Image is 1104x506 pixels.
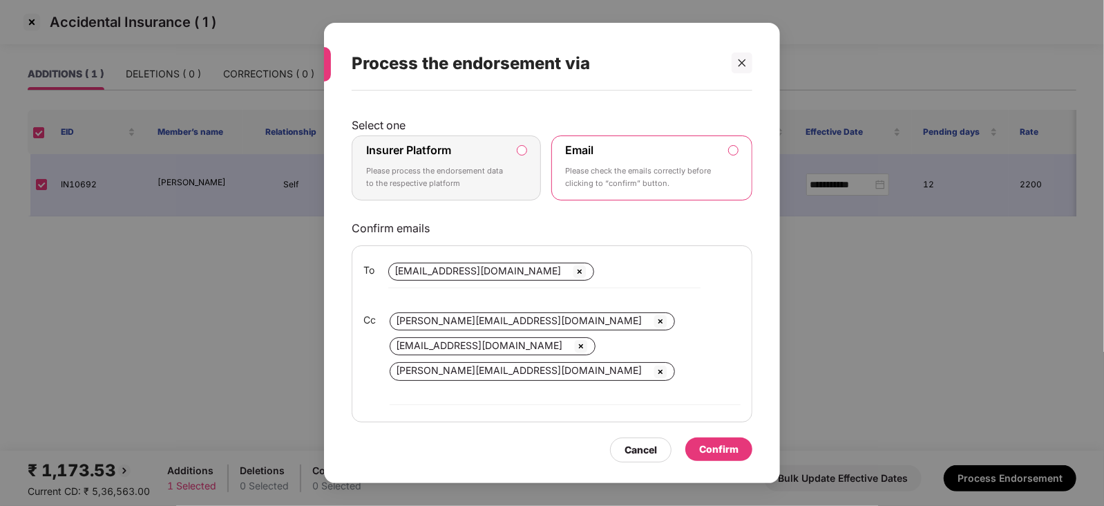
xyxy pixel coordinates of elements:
[366,143,451,157] label: Insurer Platform
[517,146,526,155] input: Insurer PlatformPlease process the endorsement data to the respective platform
[366,165,507,189] p: Please process the endorsement data to the respective platform
[737,58,747,68] span: close
[652,364,669,380] img: svg+xml;base64,PHN2ZyBpZD0iQ3Jvc3MtMzJ4MzIiIHhtbG5zPSJodHRwOi8vd3d3LnczLm9yZy8yMDAwL3N2ZyIgd2lkdG...
[729,146,738,155] input: EmailPlease check the emails correctly before clicking to “confirm” button.
[352,221,752,235] p: Confirm emails
[396,315,642,326] span: [PERSON_NAME][EMAIL_ADDRESS][DOMAIN_NAME]
[394,265,561,277] span: [EMAIL_ADDRESS][DOMAIN_NAME]
[363,312,376,328] span: Cc
[352,37,719,91] div: Process the endorsement via
[652,313,669,330] img: svg+xml;base64,PHN2ZyBpZD0iQ3Jvc3MtMzJ4MzIiIHhtbG5zPSJodHRwOi8vd3d3LnczLm9yZy8yMDAwL3N2ZyIgd2lkdG...
[566,143,594,157] label: Email
[396,339,562,351] span: [EMAIL_ADDRESS][DOMAIN_NAME]
[573,338,589,355] img: svg+xml;base64,PHN2ZyBpZD0iQ3Jvc3MtMzJ4MzIiIHhtbG5zPSJodHRwOi8vd3d3LnczLm9yZy8yMDAwL3N2ZyIgd2lkdG...
[352,118,752,132] p: Select one
[571,263,588,280] img: svg+xml;base64,PHN2ZyBpZD0iQ3Jvc3MtMzJ4MzIiIHhtbG5zPSJodHRwOi8vd3d3LnczLm9yZy8yMDAwL3N2ZyIgd2lkdG...
[566,165,719,189] p: Please check the emails correctly before clicking to “confirm” button.
[363,263,374,278] span: To
[625,442,657,458] div: Cancel
[699,442,739,457] div: Confirm
[396,364,642,376] span: [PERSON_NAME][EMAIL_ADDRESS][DOMAIN_NAME]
